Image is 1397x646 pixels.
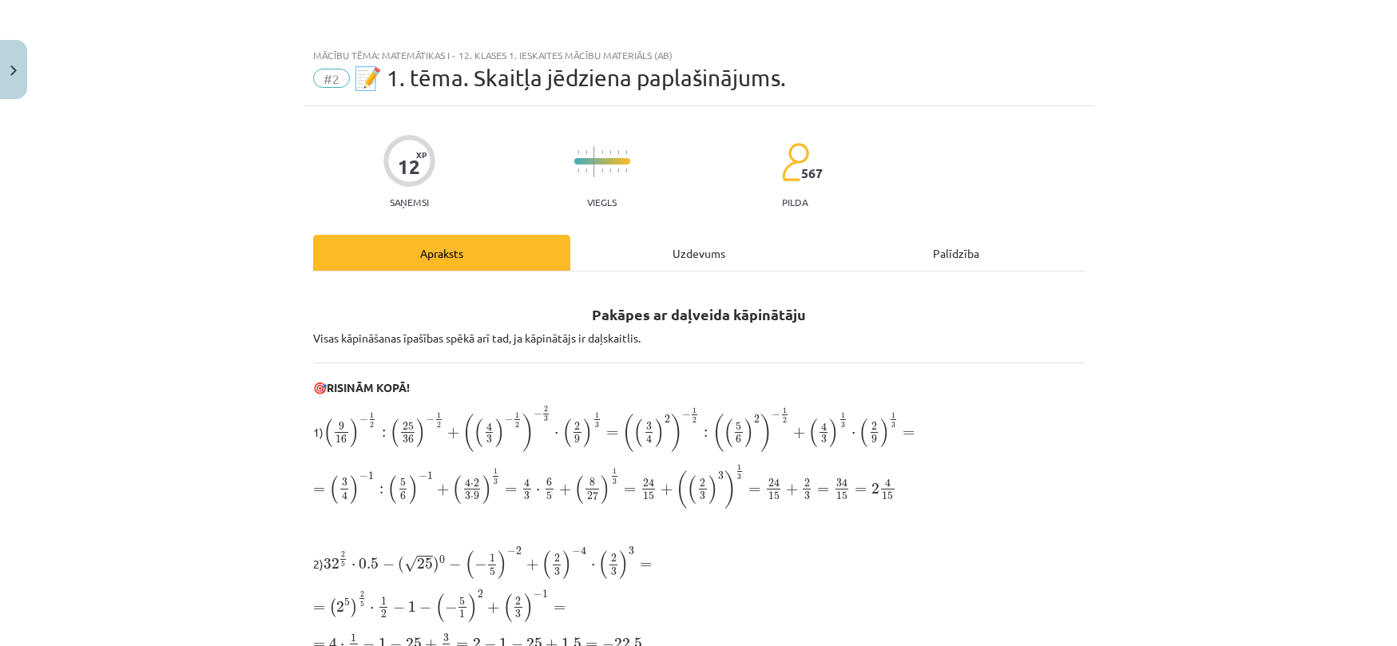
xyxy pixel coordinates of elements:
span: 1 [351,634,356,642]
span: 3 [629,547,634,555]
span: 1 [783,407,787,413]
span: ⋅ [370,607,374,612]
span: = [817,487,829,493]
span: = [748,487,760,493]
span: − [505,416,514,424]
span: : [379,486,383,494]
span: − [359,473,368,481]
span: ( [474,418,483,447]
span: ⋅ [470,496,474,499]
span: : [704,430,708,438]
span: ) [744,418,754,447]
span: 3 [443,634,449,642]
span: = [313,487,325,493]
span: ( [808,418,818,447]
span: + [487,602,499,613]
span: 4 [821,422,827,431]
span: 2 [515,422,519,427]
span: 2 [336,601,344,612]
img: icon-short-line-57e1e144782c952c97e751825c79c345078a6d821885a25fce030b3d8c18986b.svg [577,168,579,172]
span: 3 [554,568,560,576]
span: 1 [494,469,498,474]
span: ) [829,418,839,447]
img: icon-short-line-57e1e144782c952c97e751825c79c345078a6d821885a25fce030b3d8c18986b.svg [585,150,587,154]
span: ) [562,550,572,579]
span: ⋅ [554,432,558,437]
span: ( [574,475,584,504]
p: Saņemsi [383,196,435,208]
span: ( [329,475,339,504]
span: ) [583,418,593,447]
div: Mācību tēma: Matemātikas i - 12. klases 1. ieskaites mācību materiāls (ab) [313,50,1085,61]
span: 5 [490,568,495,576]
span: 3 [524,492,530,500]
span: ( [452,475,462,504]
span: = [624,487,636,493]
span: 4 [486,422,492,431]
span: 1 [368,472,374,480]
span: ( [465,550,474,579]
span: 2 [381,610,387,618]
span: 8 [589,478,595,486]
span: 1 [515,412,519,418]
span: 3 [841,422,845,428]
span: + [661,484,673,495]
img: icon-short-line-57e1e144782c952c97e751825c79c345078a6d821885a25fce030b3d8c18986b.svg [601,168,603,172]
span: 2 [754,415,760,423]
span: ) [350,475,359,504]
span: − [426,416,435,424]
span: ) [351,598,358,617]
span: 6 [736,435,741,443]
img: icon-short-line-57e1e144782c952c97e751825c79c345078a6d821885a25fce030b3d8c18986b.svg [617,150,619,154]
span: 2 [474,479,479,487]
span: − [359,416,368,424]
span: − [445,602,457,613]
span: − [534,410,542,418]
span: ( [598,550,608,579]
span: 6 [400,492,406,500]
span: 3 [611,568,617,576]
span: 2 [693,417,697,422]
span: 2 [515,597,521,605]
span: 3 [646,422,652,430]
span: 📝 1. tēma. Skaitļa jēdziena paplašinājums. [354,65,786,91]
span: ) [880,418,890,447]
span: ) [724,471,736,509]
span: 3 [718,472,724,480]
span: 1 [841,412,845,418]
span: 2 [478,590,483,598]
img: icon-short-line-57e1e144782c952c97e751825c79c345078a6d821885a25fce030b3d8c18986b.svg [625,168,627,172]
span: 16 [335,435,347,443]
span: ) [522,414,534,453]
span: ( [724,418,733,447]
span: 5 [736,422,741,430]
span: 2 [611,554,617,562]
span: 5 [546,492,552,500]
span: 27 [587,492,598,501]
span: 6 [546,478,552,486]
span: + [526,559,538,570]
span: 567 [801,166,823,180]
p: Viegls [587,196,617,208]
span: ( [398,557,404,573]
span: ) [495,418,505,447]
span: 5 [459,597,465,605]
span: 2 [665,415,670,423]
img: icon-short-line-57e1e144782c952c97e751825c79c345078a6d821885a25fce030b3d8c18986b.svg [577,150,579,154]
span: 1 [490,554,495,562]
span: ) [524,593,534,622]
span: ( [323,418,333,447]
span: 1 [595,412,599,418]
span: 2 [700,479,705,487]
img: icon-short-line-57e1e144782c952c97e751825c79c345078a6d821885a25fce030b3d8c18986b.svg [617,168,619,172]
span: − [474,559,486,570]
span: 3 [544,416,548,422]
div: Palīdzība [827,235,1085,271]
span: 3 [486,435,492,443]
span: ( [390,418,399,447]
span: − [383,559,395,570]
span: 0 [439,556,445,564]
span: 2 [341,552,345,557]
span: 3 [821,435,827,443]
span: ( [562,418,572,447]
